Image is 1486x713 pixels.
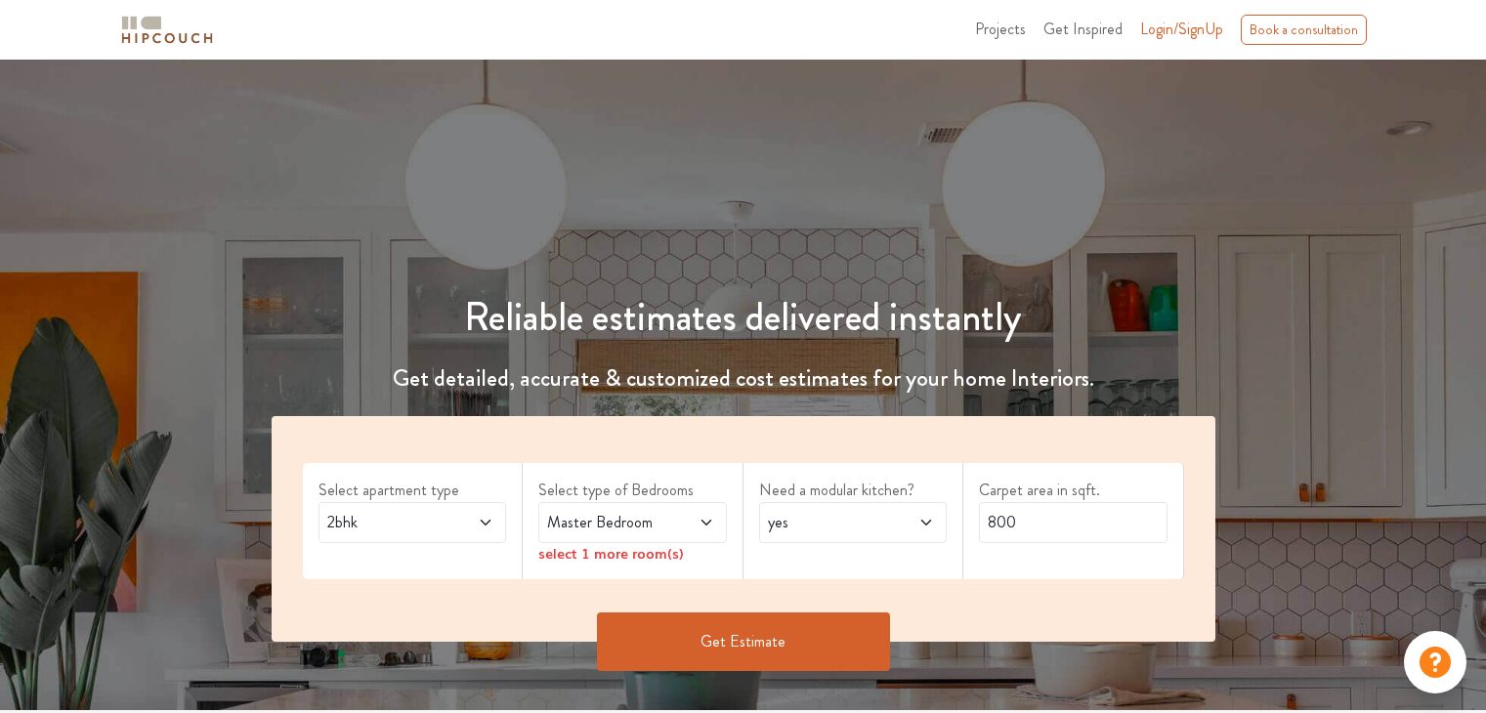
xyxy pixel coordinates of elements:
div: select 1 more room(s) [538,543,727,564]
span: 2bhk [323,511,451,534]
label: Need a modular kitchen? [759,479,948,502]
label: Carpet area in sqft. [979,479,1168,502]
span: Get Inspired [1043,18,1123,40]
div: Book a consultation [1241,15,1367,45]
label: Select type of Bedrooms [538,479,727,502]
label: Select apartment type [318,479,507,502]
button: Get Estimate [597,612,890,671]
h1: Reliable estimates delivered instantly [260,294,1227,341]
input: Enter area sqft [979,502,1168,543]
span: logo-horizontal.svg [118,8,216,52]
span: Login/SignUp [1140,18,1223,40]
img: logo-horizontal.svg [118,13,216,47]
span: Master Bedroom [543,511,671,534]
h4: Get detailed, accurate & customized cost estimates for your home Interiors. [260,364,1227,393]
span: yes [764,511,892,534]
span: Projects [975,18,1026,40]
